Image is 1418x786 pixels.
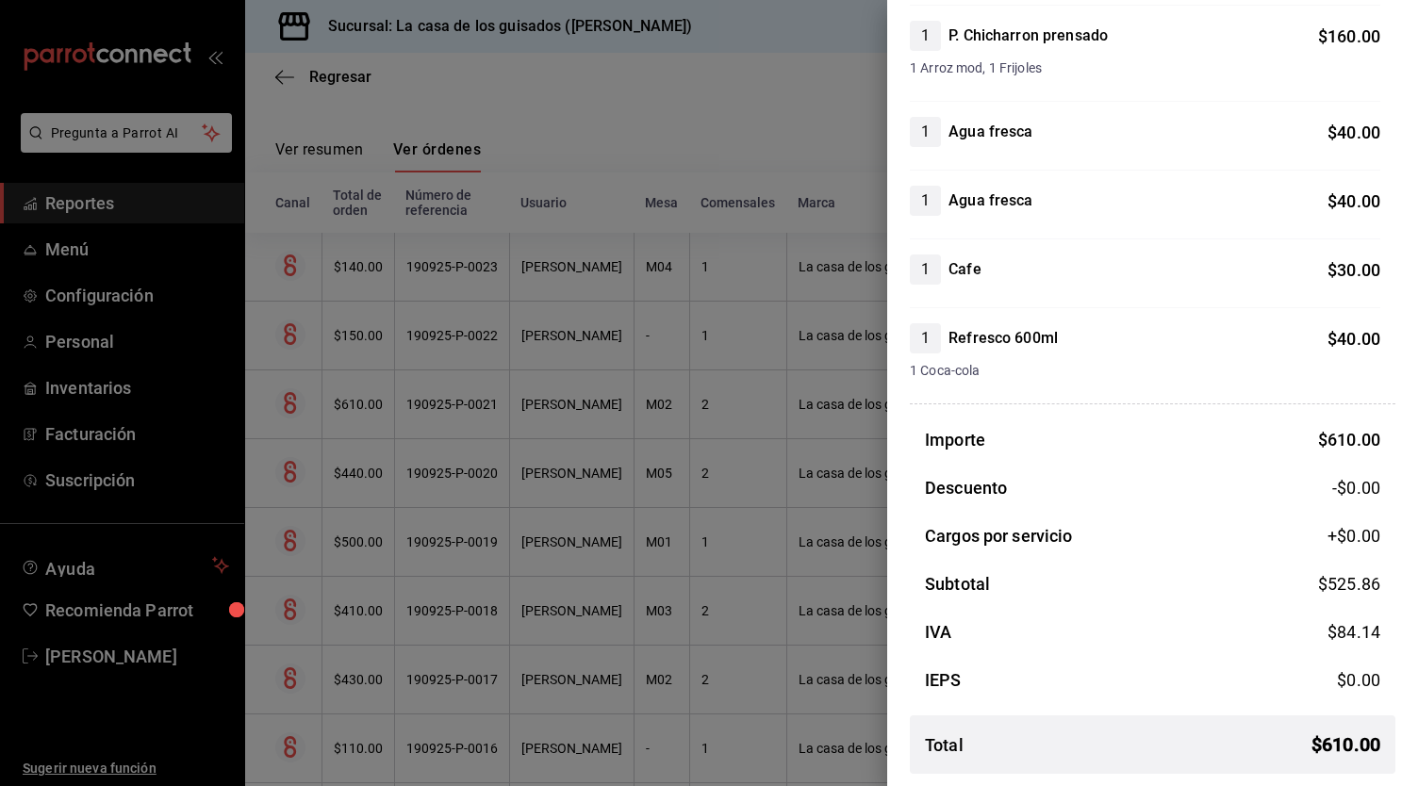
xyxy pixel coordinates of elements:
h4: Cafe [948,258,981,281]
span: $ 525.86 [1318,574,1380,594]
span: +$ 0.00 [1327,523,1380,549]
h3: Total [925,732,964,758]
h3: Descuento [925,475,1007,500]
span: 1 Coca-cola [910,361,1380,381]
span: $ 40.00 [1327,191,1380,211]
span: 1 Arroz mod, 1 Frijoles [910,58,1380,78]
span: $ 40.00 [1327,123,1380,142]
h3: Cargos por servicio [925,523,1073,549]
span: -$0.00 [1332,475,1380,500]
h4: Refresco 600ml [948,327,1058,350]
h3: Subtotal [925,571,990,597]
span: $ 84.14 [1327,622,1380,642]
span: $ 30.00 [1327,260,1380,280]
span: 1 [910,258,941,281]
span: $ 40.00 [1327,329,1380,349]
span: 1 [910,189,941,212]
h3: IVA [925,619,951,645]
span: 1 [910,121,941,143]
h4: Agua fresca [948,121,1032,143]
span: $ 610.00 [1318,430,1380,450]
h4: Agua fresca [948,189,1032,212]
span: $ 610.00 [1311,730,1380,759]
h4: P. Chicharron prensado [948,25,1108,47]
span: $ 160.00 [1318,26,1380,46]
span: $ 0.00 [1337,670,1380,690]
h3: IEPS [925,667,962,693]
span: 1 [910,327,941,350]
h3: Importe [925,427,985,452]
span: 1 [910,25,941,47]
